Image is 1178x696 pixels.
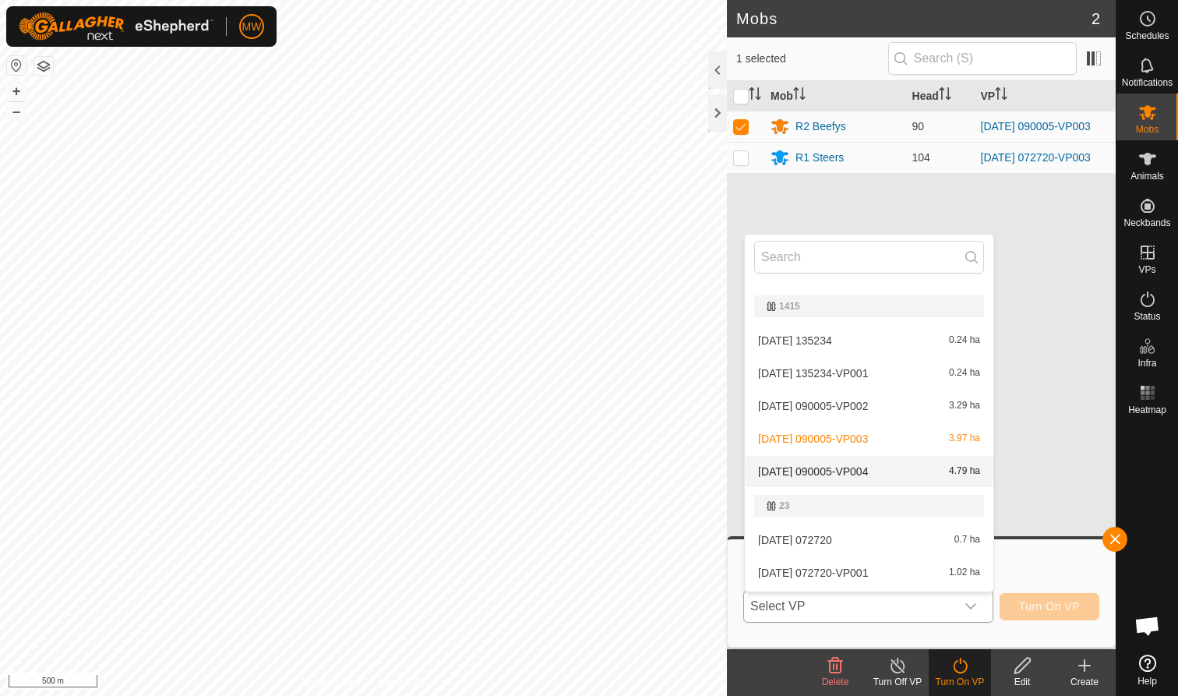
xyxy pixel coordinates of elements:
span: 0.7 ha [954,535,980,546]
h2: Mobs [736,9,1092,28]
button: Map Layers [34,57,53,76]
li: 2025-09-27 072720 [745,525,993,556]
li: 2025-09-12 135234 [745,325,993,356]
input: Search (S) [888,42,1077,75]
button: – [7,102,26,121]
button: + [7,82,26,101]
th: Head [906,81,975,111]
span: [DATE] 135234-VP001 [758,368,868,379]
span: 1 selected [736,51,888,67]
li: 2025-09-28 090005-VP003 [745,423,993,454]
p-sorticon: Activate to sort [939,90,951,102]
img: Gallagher Logo [19,12,213,41]
span: 4.79 ha [949,466,980,477]
span: Status [1134,312,1160,321]
span: Heatmap [1128,405,1166,415]
div: 23 [767,501,972,511]
span: MW [242,19,262,35]
span: Help [1137,677,1157,686]
span: Neckbands [1123,218,1170,228]
div: 1415 [767,302,972,311]
span: [DATE] 090005-VP004 [758,466,868,477]
span: 3.29 ha [949,401,980,412]
p-sorticon: Activate to sort [995,90,1007,102]
a: Help [1116,648,1178,692]
span: 0.24 ha [949,368,980,379]
span: 1.02 ha [949,567,980,578]
li: 2025-09-27 072720-VP001 [745,557,993,588]
div: R2 Beefys [795,118,846,135]
button: Reset Map [7,56,26,75]
div: Edit [991,675,1053,689]
span: 3.97 ha [949,433,980,444]
li: 2025-09-28 090005-VP002 [745,390,993,422]
a: [DATE] 072720-VP003 [981,151,1091,164]
div: dropdown trigger [955,591,986,622]
a: Privacy Policy [302,676,360,690]
div: R1 Steers [795,150,844,166]
span: 2 [1092,7,1100,30]
span: 104 [912,151,930,164]
span: 90 [912,120,925,132]
li: 2025-09-28 090005-VP004 [745,456,993,487]
a: Contact Us [379,676,425,690]
div: Turn On VP [929,675,991,689]
a: [DATE] 090005-VP003 [981,120,1091,132]
span: VPs [1138,265,1155,274]
div: Turn Off VP [866,675,929,689]
div: Create [1053,675,1116,689]
span: Turn On VP [1019,600,1080,613]
th: Mob [764,81,905,111]
span: Mobs [1136,125,1159,134]
input: Search [754,241,984,274]
span: Animals [1130,171,1164,181]
p-sorticon: Activate to sort [749,90,761,102]
p-sorticon: Activate to sort [793,90,806,102]
div: Open chat [1124,602,1171,649]
span: Delete [822,677,849,687]
span: Notifications [1122,78,1173,87]
span: 0.24 ha [949,335,980,346]
span: [DATE] 135234 [758,335,832,346]
span: [DATE] 090005-VP003 [758,433,868,444]
span: Schedules [1125,31,1169,41]
span: [DATE] 090005-VP002 [758,401,868,412]
li: 2025-09-12 135234-VP001 [745,358,993,389]
th: VP [975,81,1116,111]
button: Turn On VP [1000,593,1099,620]
li: 2025-09-27 072720-VP002 [745,590,993,621]
span: [DATE] 072720 [758,535,832,546]
span: Infra [1137,359,1156,368]
span: [DATE] 072720-VP001 [758,567,868,578]
span: Select VP [744,591,955,622]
